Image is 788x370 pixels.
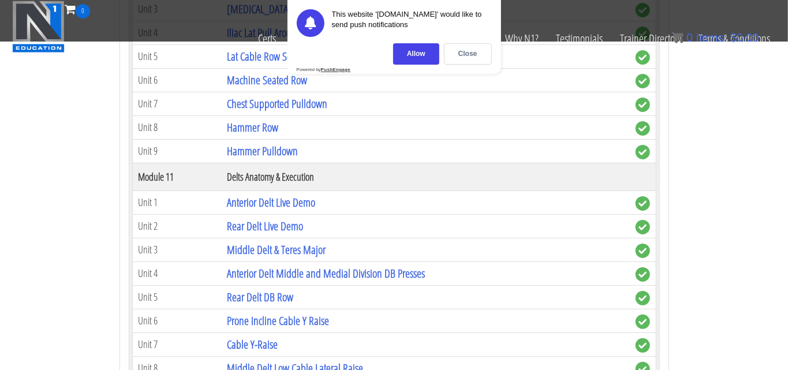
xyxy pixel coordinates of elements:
[636,196,650,211] span: complete
[636,74,650,88] span: complete
[132,139,221,163] td: Unit 9
[227,119,278,135] a: Hammer Row
[249,18,285,59] a: Certs
[227,143,298,159] a: Hammer Pulldown
[227,96,327,111] a: Chest Supported Pulldown
[132,238,221,261] td: Unit 3
[393,43,439,65] div: Allow
[132,214,221,238] td: Unit 2
[636,98,650,112] span: complete
[227,313,329,328] a: Prone Incline Cable Y Raise
[636,267,650,282] span: complete
[672,32,684,43] img: icon11.png
[636,121,650,136] span: complete
[332,9,492,37] div: This website '[DOMAIN_NAME]' would like to send push notifications
[496,18,547,59] a: Why N1?
[672,31,759,44] a: 0 items: $0.00
[636,145,650,159] span: complete
[636,338,650,353] span: complete
[227,266,425,281] a: Anterior Delt Middle and Medial Division DB Presses
[690,18,779,59] a: Terms & Conditions
[636,220,650,234] span: complete
[132,309,221,332] td: Unit 6
[227,72,307,88] a: Machine Seated Row
[227,48,304,64] a: Lat Cable Row Setup
[12,1,65,53] img: n1-education
[227,289,293,305] a: Rear Delt DB Row
[636,315,650,329] span: complete
[221,163,629,190] th: Delts Anatomy & Execution
[696,31,727,44] span: items:
[227,218,303,234] a: Rear Delt Live Demo
[76,4,90,18] span: 0
[65,1,90,17] a: 0
[297,67,351,72] div: Powered by
[227,195,315,210] a: Anterior Delt Live Demo
[132,261,221,285] td: Unit 4
[132,163,221,190] th: Module 11
[321,67,350,72] strong: PushEngage
[132,68,221,92] td: Unit 6
[636,244,650,258] span: complete
[686,31,693,44] span: 0
[547,18,611,59] a: Testimonials
[132,115,221,139] td: Unit 8
[132,92,221,115] td: Unit 7
[285,18,342,59] a: Course List
[444,43,492,65] div: Close
[227,337,278,352] a: Cable Y-Raise
[132,332,221,356] td: Unit 7
[132,190,221,214] td: Unit 1
[730,31,737,44] span: $
[132,285,221,309] td: Unit 5
[730,31,759,44] bdi: 0.00
[227,242,326,257] a: Middle Delt & Teres Major
[636,291,650,305] span: complete
[611,18,690,59] a: Trainer Directory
